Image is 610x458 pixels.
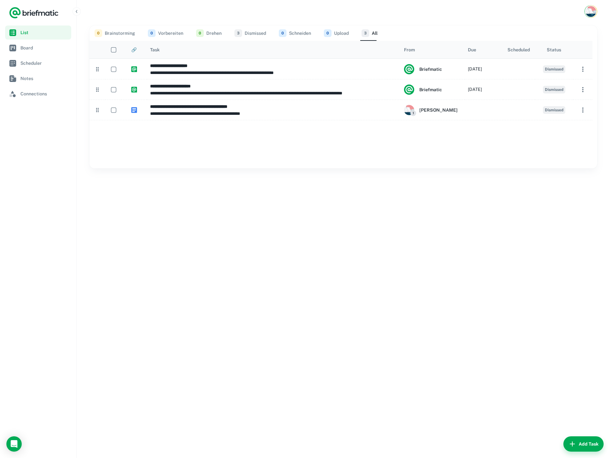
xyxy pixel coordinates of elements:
a: Notes [5,71,71,85]
button: Brainstorming [95,26,135,41]
button: Dismissed [234,26,266,41]
div: 🔗 [131,47,137,52]
div: Status [547,47,561,52]
div: Briefmatic [404,64,442,74]
span: 1 [410,110,416,116]
h6: Briefmatic [419,86,442,93]
img: ACg8ocKs0Hzobn86vY_QIIRgphI9t2P3Pm6lrYsm_eIUfZTrNp6mbrMpTw=s50-c-k-no [404,105,414,115]
span: 0 [279,29,286,37]
span: 3 [362,29,369,37]
h6: [PERSON_NAME] [419,107,458,114]
div: Briefmatic [404,85,442,95]
div: Scheduled [507,47,530,52]
a: Logo [9,6,59,19]
span: List [20,29,69,36]
span: 0 [324,29,332,37]
span: 0 [196,29,204,37]
a: Scheduler [5,56,71,70]
span: 0 [148,29,156,37]
button: Schneiden [279,26,311,41]
img: system.png [404,85,414,95]
h6: Briefmatic [419,66,442,73]
div: Task [150,47,160,52]
div: [DATE] [468,59,482,79]
div: Open Intercom Messenger [6,436,22,452]
span: Notes [20,75,69,82]
img: Claudia S [585,6,596,17]
span: Dismissed [543,86,565,93]
span: Board [20,44,69,51]
button: Vorbereiten [148,26,183,41]
span: Dismissed [543,106,565,114]
span: Connections [20,90,69,97]
a: Connections [5,87,71,101]
img: https://app.briefmatic.com/assets/integrations/system.png [131,87,137,92]
div: Claudia S [404,105,458,115]
span: 0 [95,29,102,37]
span: Dismissed [543,65,565,73]
img: https://app.briefmatic.com/assets/tasktypes/vnd.google-apps.document.png [131,107,137,113]
button: All [362,26,377,41]
img: https://app.briefmatic.com/assets/integrations/system.png [131,66,137,72]
button: Add Task [563,436,604,452]
button: Account button [584,5,597,18]
a: List [5,26,71,40]
button: Drehen [196,26,222,41]
img: system.png [404,64,414,74]
div: Due [468,47,476,52]
div: From [404,47,415,52]
span: Scheduler [20,60,69,67]
div: [DATE] [468,79,482,100]
a: Board [5,41,71,55]
span: 3 [234,29,242,37]
button: Upload [324,26,349,41]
